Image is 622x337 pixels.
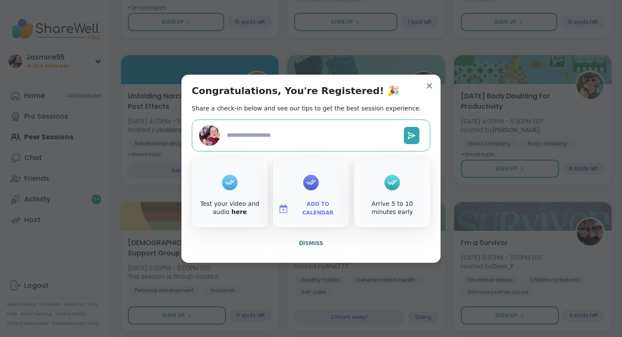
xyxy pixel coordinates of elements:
h1: Congratulations, You're Registered! 🎉 [192,85,399,97]
button: Dismiss [192,234,430,252]
span: Add to Calendar [292,200,344,217]
a: here [232,208,247,215]
button: Add to Calendar [275,200,347,218]
h2: Share a check-in below and see our tips to get the best session experience. [192,104,421,113]
img: Jasmine95 [199,125,220,146]
div: Arrive 5 to 10 minutes early [356,200,428,217]
span: Dismiss [299,240,323,246]
img: ShareWell Logomark [278,204,289,214]
div: Test your video and audio [194,200,266,217]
